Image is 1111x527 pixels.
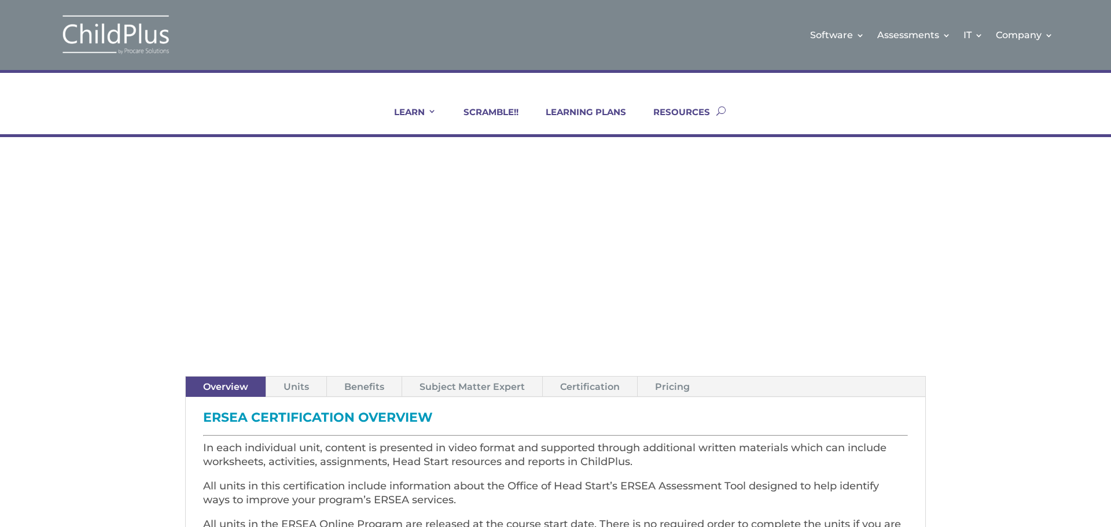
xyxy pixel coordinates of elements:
[186,377,266,397] a: Overview
[531,106,626,134] a: LEARNING PLANS
[266,377,326,397] a: Units
[203,411,908,430] h3: ERSEA Certification Overview
[639,106,710,134] a: RESOURCES
[203,480,908,518] p: All units in this certification include information about the Office of Head Start’s ERSEA Assess...
[327,377,402,397] a: Benefits
[203,441,886,468] span: In each individual unit, content is presented in video format and supported through additional wr...
[543,377,637,397] a: Certification
[810,12,864,58] a: Software
[996,12,1053,58] a: Company
[402,377,542,397] a: Subject Matter Expert
[638,377,707,397] a: Pricing
[963,12,983,58] a: IT
[449,106,518,134] a: SCRAMBLE!!
[877,12,951,58] a: Assessments
[380,106,436,134] a: LEARN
